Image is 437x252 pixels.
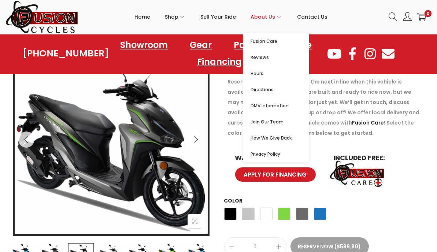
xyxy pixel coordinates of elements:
a: Financing [190,53,249,70]
a: [PHONE_NUMBER] [23,48,109,59]
button: Next [188,131,204,148]
span: How We Give Back [251,134,309,142]
a: Home [134,0,150,33]
a: APPLY FOR FINANCING [235,167,316,182]
a: Sell Your Ride [200,0,236,33]
span: Hours [251,69,309,78]
span: Fusion Care [251,37,309,46]
a: How We Give Back [243,130,309,146]
h6: INCLUDED FREE: [333,155,417,161]
a: Shop [165,0,186,33]
nav: Primary navigation [79,0,383,33]
span: Join Our Team [251,118,309,126]
h6: WANT SOME HELP?: [235,155,319,161]
p: Reserve now! For 20% down be the next in line when this vehicle is available. Most of our vehicle... [228,77,425,138]
a: Fusion Care [243,33,309,49]
nav: Menu [109,37,326,70]
label: Color [224,197,243,204]
input: Product quantity [225,241,286,252]
span: Home [134,8,150,26]
a: Parts [227,37,265,53]
a: About Us [251,0,282,33]
a: Showroom [113,37,175,53]
a: Fusion Care [352,119,384,126]
span: About Us [251,8,275,26]
a: 0 [417,12,426,21]
span: Privacy Policy [251,150,309,159]
span: Shop [165,8,178,26]
a: Join Our Team [243,114,309,130]
span: Contact Us [297,8,327,26]
a: Gear [183,37,219,53]
span: DMV Information [251,101,309,110]
span: Reviews [251,53,309,62]
button: Previous [18,131,34,148]
a: Contact Us [297,0,327,33]
span: Sell Your Ride [200,8,236,26]
a: Privacy Policy [243,146,309,162]
a: DMV Information [243,98,309,114]
a: Reviews [243,49,309,66]
span: APPLY FOR FINANCING [244,172,307,177]
a: Hours [243,66,309,82]
img: Product image [15,45,208,238]
span: Directions [251,85,309,94]
a: Directions [243,82,309,98]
